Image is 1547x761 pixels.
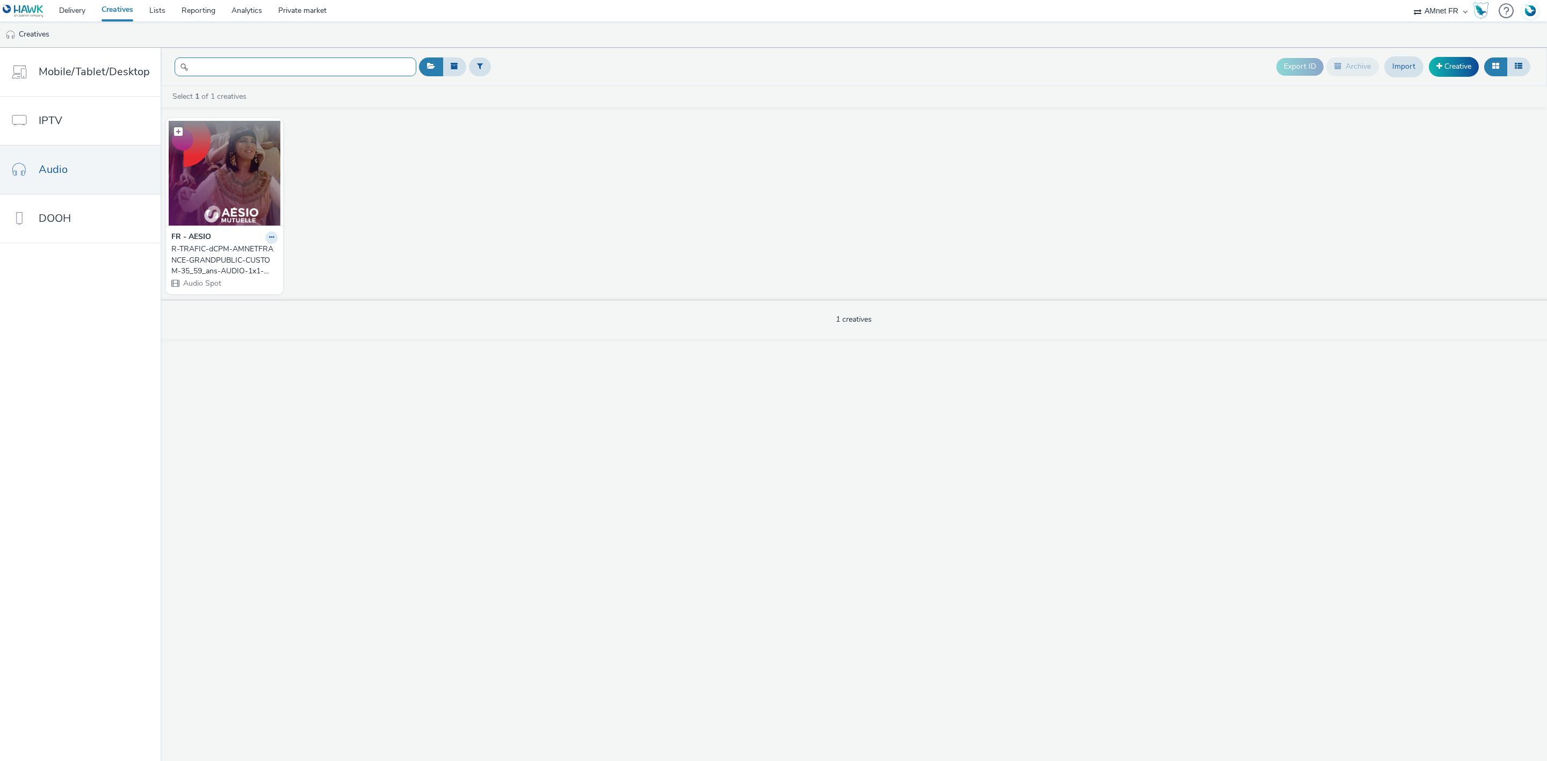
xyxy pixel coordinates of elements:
[1473,2,1489,19] img: Hawk Academy
[171,231,211,244] strong: FR - AESIO
[1484,57,1507,76] button: Grid
[171,244,273,277] div: R-TRAFIC-dCPM-AMNETFRANCE-GRANDPUBLIC-CUSTOM-35_59_ans-AUDIO-1x1-Multidevice-Prev_Gene_Mai_25 - $...
[1326,57,1379,76] button: Archive
[3,4,44,18] img: undefined Logo
[1276,58,1324,75] button: Export ID
[1429,57,1479,76] a: Creative
[836,314,872,324] span: 1 creatives
[175,57,416,76] input: Search...
[195,91,199,102] strong: 1
[171,91,251,102] a: Select of 1 creatives
[1507,57,1530,76] button: Table
[5,30,16,40] img: audio
[169,121,280,226] img: R-TRAFIC-dCPM-AMNETFRANCE-GRANDPUBLIC-CUSTOM-35_59_ans-AUDIO-1x1-Multidevice-Prev_Gene_Mai_25 - $...
[171,244,278,277] a: R-TRAFIC-dCPM-AMNETFRANCE-GRANDPUBLIC-CUSTOM-35_59_ans-AUDIO-1x1-Multidevice-Prev_Gene_Mai_25 - $...
[1473,2,1493,19] a: Hawk Academy
[39,211,71,226] span: DOOH
[39,162,68,177] span: Audio
[1384,56,1423,77] a: Import
[39,64,150,79] span: Mobile/Tablet/Desktop
[1522,3,1538,19] img: Account FR
[39,113,62,128] span: IPTV
[182,278,221,288] span: Audio Spot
